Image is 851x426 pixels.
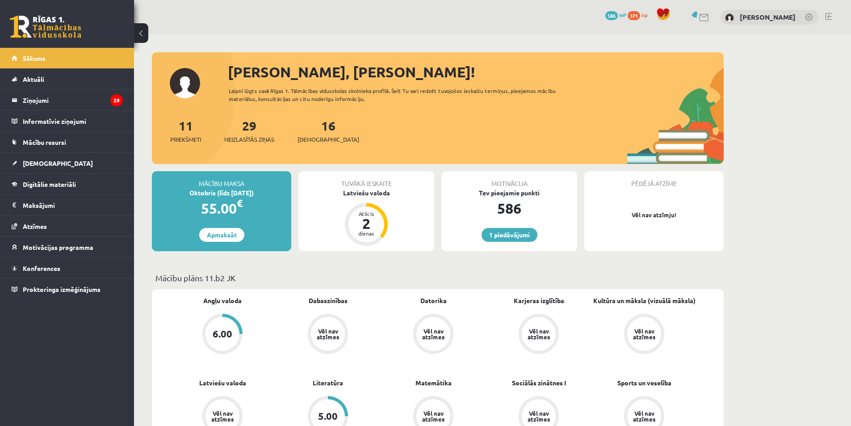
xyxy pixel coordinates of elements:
[170,118,201,144] a: 11Priekšmeti
[353,231,380,236] div: dienas
[353,211,380,216] div: Atlicis
[593,296,696,305] a: Kultūra un māksla (vizuālā māksla)
[12,153,123,173] a: [DEMOGRAPHIC_DATA]
[526,410,551,422] div: Vēl nav atzīmes
[12,48,123,68] a: Sākums
[441,198,577,219] div: 586
[213,329,232,339] div: 6.00
[605,11,626,18] a: 586 mP
[740,13,796,21] a: [PERSON_NAME]
[725,13,734,22] img: Marks Daniels Legzdiņš
[10,16,81,38] a: Rīgas 1. Tālmācības vidusskola
[12,195,123,215] a: Maksājumi
[23,180,76,188] span: Digitālie materiāli
[298,118,359,144] a: 16[DEMOGRAPHIC_DATA]
[628,11,652,18] a: 371 xp
[23,111,123,131] legend: Informatīvie ziņojumi
[482,228,537,242] a: 1 piedāvājumi
[12,237,123,257] a: Motivācijas programma
[353,216,380,231] div: 2
[12,111,123,131] a: Informatīvie ziņojumi
[584,171,724,188] div: Pēdējā atzīme
[12,216,123,236] a: Atzīmes
[298,135,359,144] span: [DEMOGRAPHIC_DATA]
[12,69,123,89] a: Aktuāli
[441,171,577,188] div: Motivācija
[203,296,242,305] a: Angļu valoda
[605,11,618,20] span: 586
[224,135,274,144] span: Neizlasītās ziņas
[23,54,46,62] span: Sākums
[12,258,123,278] a: Konferences
[229,87,572,103] div: Laipni lūgts savā Rīgas 1. Tālmācības vidusskolas skolnieka profilā. Šeit Tu vari redzēt tuvojošo...
[298,188,434,247] a: Latviešu valoda Atlicis 2 dienas
[298,171,434,188] div: Tuvākā ieskaite
[152,171,291,188] div: Mācību maksa
[170,135,201,144] span: Priekšmeti
[12,279,123,299] a: Proktoringa izmēģinājums
[23,159,93,167] span: [DEMOGRAPHIC_DATA]
[228,61,724,83] div: [PERSON_NAME], [PERSON_NAME]!
[12,174,123,194] a: Digitālie materiāli
[155,272,720,284] p: Mācību plāns 11.b2 JK
[23,285,101,293] span: Proktoringa izmēģinājums
[628,11,640,20] span: 371
[23,264,60,272] span: Konferences
[526,328,551,340] div: Vēl nav atzīmes
[199,378,246,388] a: Latviešu valoda
[275,314,381,356] a: Vēl nav atzīmes
[23,90,123,110] legend: Ziņojumi
[110,94,123,106] i: 29
[318,411,338,421] div: 5.00
[12,90,123,110] a: Ziņojumi29
[23,222,47,230] span: Atzīmes
[315,328,340,340] div: Vēl nav atzīmes
[237,197,243,210] span: €
[170,314,275,356] a: 6.00
[23,243,93,251] span: Motivācijas programma
[589,211,719,219] p: Vēl nav atzīmju!
[632,410,657,422] div: Vēl nav atzīmes
[381,314,486,356] a: Vēl nav atzīmes
[23,138,66,146] span: Mācību resursi
[632,328,657,340] div: Vēl nav atzīmes
[512,378,566,388] a: Sociālās zinātnes I
[313,378,343,388] a: Literatūra
[591,314,697,356] a: Vēl nav atzīmes
[415,378,452,388] a: Matemātika
[441,188,577,198] div: Tev pieejamie punkti
[420,296,447,305] a: Datorika
[514,296,564,305] a: Karjeras izglītība
[617,378,671,388] a: Sports un veselība
[298,188,434,198] div: Latviešu valoda
[199,228,244,242] a: Apmaksāt
[309,296,348,305] a: Dabaszinības
[152,188,291,198] div: Oktobris (līdz [DATE])
[152,198,291,219] div: 55.00
[210,410,235,422] div: Vēl nav atzīmes
[12,132,123,152] a: Mācību resursi
[224,118,274,144] a: 29Neizlasītās ziņas
[486,314,591,356] a: Vēl nav atzīmes
[421,410,446,422] div: Vēl nav atzīmes
[641,11,647,18] span: xp
[23,195,123,215] legend: Maksājumi
[619,11,626,18] span: mP
[421,328,446,340] div: Vēl nav atzīmes
[23,75,44,83] span: Aktuāli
